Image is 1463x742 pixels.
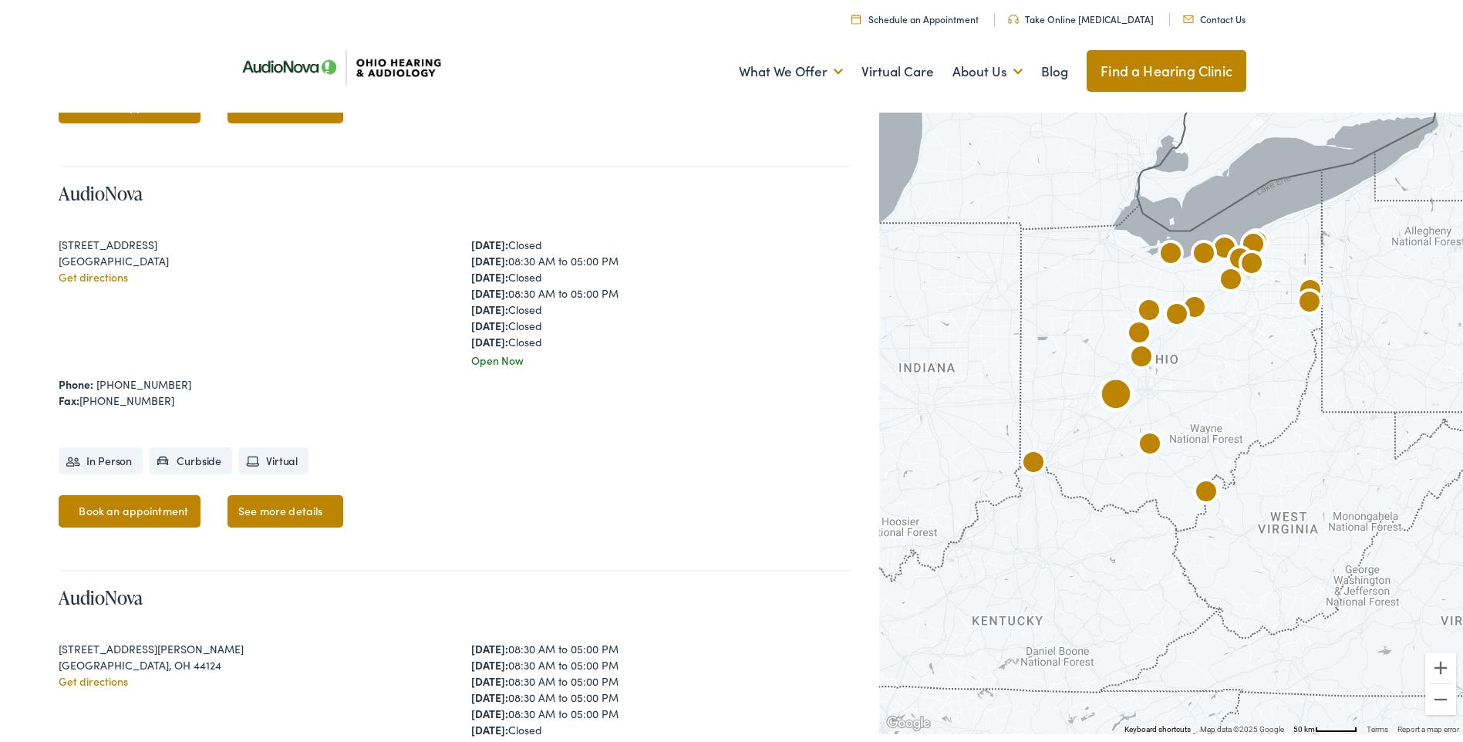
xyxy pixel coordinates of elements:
[1200,722,1284,730] span: Map data ©2025 Google
[1367,722,1388,730] a: Terms (opens in new tab)
[1425,681,1456,712] button: Zoom out
[1206,228,1243,265] div: AudioNova
[59,582,143,607] a: AudioNova
[471,670,508,686] strong: [DATE]:
[1188,472,1225,509] div: AudioNova
[1235,224,1272,261] div: AudioNova
[1183,9,1246,22] a: Contact Us
[1212,260,1249,297] div: AudioNova
[1008,12,1019,21] img: Headphones icone to schedule online hearing test in Cincinnati, OH
[471,349,851,366] div: Open Now
[1233,244,1270,281] div: AudioNova
[883,710,934,730] img: Google
[851,9,979,22] a: Schedule an Appointment
[471,282,508,298] strong: [DATE]:
[59,654,439,670] div: [GEOGRAPHIC_DATA], OH 44124
[59,234,439,250] div: [STREET_ADDRESS]
[1121,313,1158,350] div: AudioNova
[228,492,343,524] a: See more details
[471,315,508,330] strong: [DATE]:
[59,670,128,686] a: Get directions
[1292,271,1329,308] div: AudioNova
[238,444,308,471] li: Virtual
[471,638,508,653] strong: [DATE]:
[59,390,79,405] strong: Fax:
[471,719,508,734] strong: [DATE]:
[1152,234,1189,271] div: AudioNova
[1008,9,1154,22] a: Take Online [MEDICAL_DATA]
[59,177,143,203] a: AudioNova
[1183,12,1194,20] img: Mail icon representing email contact with Ohio Hearing in Cincinnati, OH
[861,40,934,97] a: Virtual Care
[1238,222,1275,259] div: Ohio Hearing &#038; Audiology by AudioNova
[1041,40,1068,97] a: Blog
[59,444,143,471] li: In Person
[471,298,508,314] strong: [DATE]:
[59,492,201,524] a: Book an appointment
[1291,282,1328,319] div: AudioNova
[1123,337,1160,374] div: AudioNova
[1293,722,1315,730] span: 50 km
[59,266,128,282] a: Get directions
[1087,47,1246,89] a: Find a Hearing Clinic
[471,331,508,346] strong: [DATE]:
[59,390,851,406] div: [PHONE_NUMBER]
[471,654,508,669] strong: [DATE]:
[96,373,191,389] a: [PHONE_NUMBER]
[1176,288,1213,325] div: Ohio Hearing &#038; Audiology by AudioNova
[851,11,861,21] img: Calendar Icon to schedule a hearing appointment in Cincinnati, OH
[1397,722,1459,730] a: Report a map error
[59,250,439,266] div: [GEOGRAPHIC_DATA]
[471,703,508,718] strong: [DATE]:
[1185,234,1222,271] div: Ohio Hearing &#038; Audiology &#8211; Amherst
[1425,649,1456,680] button: Zoom in
[1222,239,1259,276] div: AudioNova
[1097,376,1134,413] div: AudioNova
[952,40,1023,97] a: About Us
[739,40,843,97] a: What We Offer
[1124,721,1191,732] button: Keyboard shortcuts
[59,373,93,389] strong: Phone:
[471,266,508,282] strong: [DATE]:
[471,250,508,265] strong: [DATE]:
[1131,291,1168,328] div: Ohio Hearing & Audiology by AudioNova
[1289,720,1362,730] button: Map Scale: 50 km per 51 pixels
[1015,443,1052,480] div: AudioNova
[59,638,439,654] div: [STREET_ADDRESS][PERSON_NAME]
[471,686,508,702] strong: [DATE]:
[471,234,851,347] div: Closed 08:30 AM to 05:00 PM Closed 08:30 AM to 05:00 PM Closed Closed Closed
[471,234,508,249] strong: [DATE]:
[1131,424,1168,461] div: AudioNova
[883,710,934,730] a: Open this area in Google Maps (opens a new window)
[149,444,232,471] li: Curbside
[1158,295,1195,332] div: AudioNova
